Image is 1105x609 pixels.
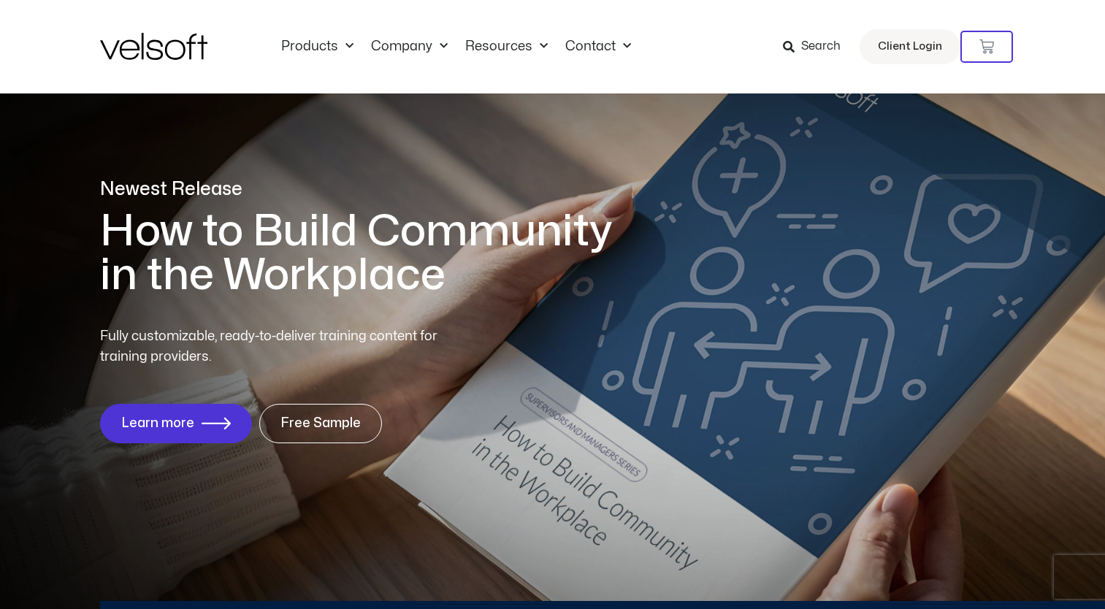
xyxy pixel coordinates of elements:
span: Search [801,37,841,56]
a: Search [783,34,851,59]
span: Free Sample [280,416,361,431]
span: Client Login [878,37,942,56]
p: Fully customizable, ready-to-deliver training content for training providers. [100,326,464,367]
h1: How to Build Community in the Workplace [100,210,633,297]
span: Learn more [121,416,194,431]
a: ProductsMenu Toggle [272,39,362,55]
img: Velsoft Training Materials [100,33,207,60]
a: Client Login [860,29,960,64]
a: ContactMenu Toggle [557,39,640,55]
a: CompanyMenu Toggle [362,39,456,55]
p: Newest Release [100,177,633,202]
a: Learn more [100,404,252,443]
iframe: chat widget [919,577,1098,609]
a: Free Sample [259,404,382,443]
a: ResourcesMenu Toggle [456,39,557,55]
nav: Menu [272,39,640,55]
